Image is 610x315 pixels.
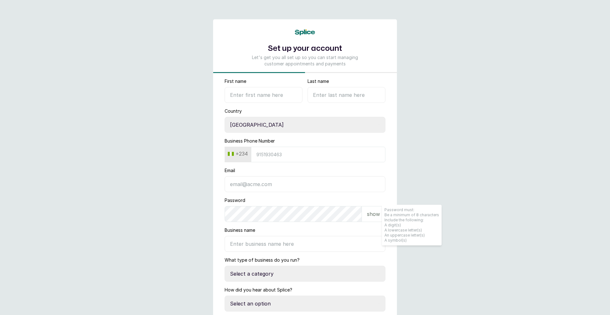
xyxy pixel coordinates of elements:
input: Enter first name here [225,87,302,103]
label: How did you hear about Splice? [225,287,292,293]
input: email@acme.com [225,176,385,192]
li: A digit(s) [384,223,439,228]
label: Business Phone Number [225,138,275,144]
li: A symbol(s) [384,238,439,243]
label: First name [225,78,246,84]
label: Last name [308,78,329,84]
label: Country [225,108,242,114]
li: An uppercase letter(s) [384,233,439,238]
label: Email [225,167,235,174]
label: Business name [225,227,255,233]
p: Let's get you all set up so you can start managing customer appointments and payments [249,54,361,67]
label: Password [225,197,245,204]
span: Password must: Be a minimum of 8 characters Include the following: [382,205,442,245]
p: show [367,210,380,218]
label: What type of business do you run? [225,257,300,263]
input: 9151930463 [251,147,385,162]
button: +234 [225,149,250,159]
li: A lowercase letter(s) [384,228,439,233]
h1: Set up your account [249,43,361,54]
input: Enter last name here [308,87,385,103]
input: Enter business name here [225,236,385,252]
